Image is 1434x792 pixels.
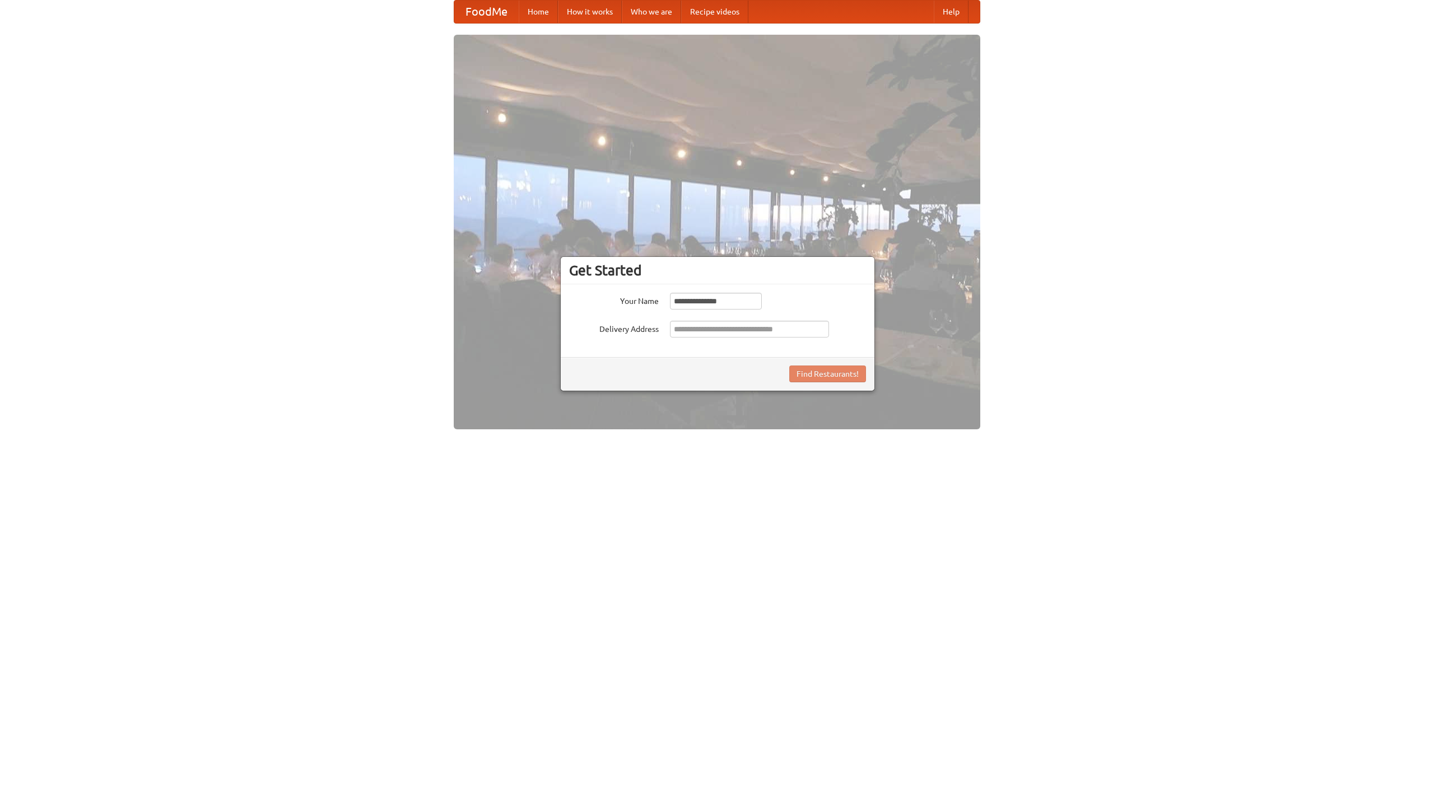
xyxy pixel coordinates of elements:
button: Find Restaurants! [789,365,866,382]
a: Home [519,1,558,23]
a: Who we are [622,1,681,23]
a: How it works [558,1,622,23]
a: Recipe videos [681,1,748,23]
label: Your Name [569,293,659,307]
label: Delivery Address [569,321,659,335]
a: FoodMe [454,1,519,23]
a: Help [934,1,969,23]
h3: Get Started [569,262,866,279]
